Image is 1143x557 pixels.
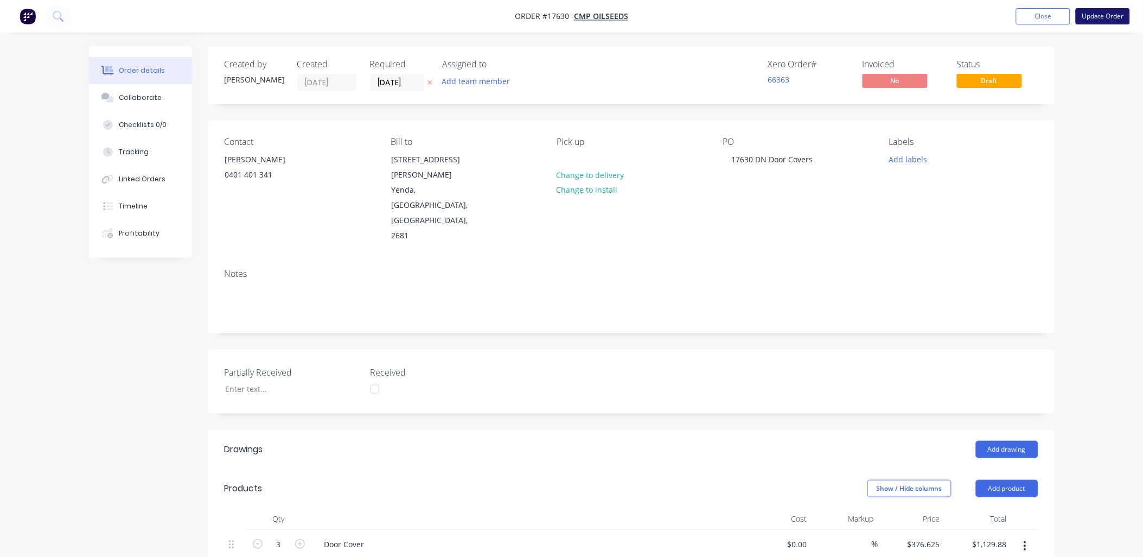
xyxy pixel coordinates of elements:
div: Checklists 0/0 [119,120,167,130]
button: Collaborate [89,84,192,111]
a: CMP Oilseeds [574,11,628,22]
div: Price [878,508,945,530]
div: Qty [246,508,311,530]
div: [STREET_ADDRESS][PERSON_NAME]Yenda, [GEOGRAPHIC_DATA], [GEOGRAPHIC_DATA], 2681 [382,151,490,244]
a: 66363 [768,74,790,85]
div: Notes [225,269,1038,279]
button: Tracking [89,138,192,166]
div: Yenda, [GEOGRAPHIC_DATA], [GEOGRAPHIC_DATA], 2681 [391,182,481,243]
button: Profitability [89,220,192,247]
div: [PERSON_NAME] [225,152,315,167]
button: Close [1016,8,1070,24]
button: Add drawing [976,441,1038,458]
span: Draft [957,74,1022,87]
button: Linked Orders [89,166,192,193]
button: Order details [89,57,192,84]
div: Bill to [391,137,539,147]
span: Order #17630 - [515,11,574,22]
span: % [872,538,878,550]
span: No [863,74,928,87]
div: Xero Order # [768,59,850,69]
button: Checklists 0/0 [89,111,192,138]
button: Change to install [551,182,623,197]
div: 0401 401 341 [225,167,315,182]
button: Add team member [443,74,516,88]
div: Collaborate [119,93,162,103]
button: Add labels [883,151,933,166]
button: Update Order [1076,8,1130,24]
div: Invoiced [863,59,944,69]
button: Add team member [436,74,516,88]
div: [PERSON_NAME]0401 401 341 [216,151,324,186]
div: Assigned to [443,59,551,69]
div: Drawings [225,443,263,456]
div: Products [225,482,263,495]
div: Total [944,508,1011,530]
div: Created by [225,59,284,69]
button: Add product [976,480,1038,497]
div: Profitability [119,229,159,238]
div: Labels [889,137,1038,147]
div: Markup [812,508,878,530]
div: [PERSON_NAME] [225,74,284,85]
div: Order details [119,66,165,75]
div: Required [370,59,430,69]
div: Status [957,59,1038,69]
div: Tracking [119,147,149,157]
button: Change to delivery [551,167,630,182]
div: Timeline [119,201,148,211]
div: Linked Orders [119,174,165,184]
button: Timeline [89,193,192,220]
div: Created [297,59,357,69]
div: [STREET_ADDRESS][PERSON_NAME] [391,152,481,182]
label: Partially Received [225,366,360,379]
button: Show / Hide columns [867,480,952,497]
div: Pick up [557,137,705,147]
div: Door Cover [316,536,373,552]
div: Contact [225,137,373,147]
label: Received [371,366,506,379]
div: Cost [745,508,812,530]
div: PO [723,137,872,147]
div: 17630 DN Door Covers [723,151,822,167]
img: Factory [20,8,36,24]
